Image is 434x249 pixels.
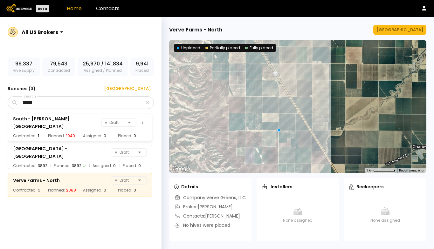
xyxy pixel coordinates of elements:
[174,184,198,190] div: Details
[136,60,148,68] span: 9,941
[78,57,128,76] div: Assigned / Planned
[262,184,293,190] div: Installers
[349,184,384,190] div: Beekeepers
[174,213,240,219] div: Contacts: [PERSON_NAME]
[38,187,40,193] div: 5
[48,187,65,193] span: Planned:
[36,5,49,12] div: Beta
[169,26,222,34] div: Verve Farms - North
[83,60,123,68] span: 25,970 / 141,834
[138,163,141,169] div: 0
[118,187,132,193] span: Placed:
[174,194,246,201] div: Company: Verve Greens, LLC
[15,60,32,68] span: 99,337
[366,169,373,172] span: 1 km
[72,163,81,169] div: 3892
[66,133,75,139] div: 1040
[6,4,32,12] img: Beewise logo
[83,187,102,193] span: Assigned:
[171,165,192,173] img: Google
[67,5,82,12] a: Home
[115,177,135,184] span: Draft
[349,194,421,236] div: None assigned
[115,149,135,156] span: Draft
[8,84,36,93] h3: Ranches ( 3 )
[205,45,240,51] div: Partially placed
[104,187,106,193] div: 0
[96,5,120,12] a: Contacts
[100,85,151,92] div: [GEOGRAPHIC_DATA]
[123,163,137,169] span: Placed:
[8,57,40,76] div: Hive supply
[174,222,230,229] div: No hives were placed
[48,133,65,139] span: Planned:
[13,145,112,160] div: [GEOGRAPHIC_DATA] - [GEOGRAPHIC_DATA]
[13,187,37,193] span: Contracted:
[130,57,154,76] div: Placed
[373,25,426,35] button: [GEOGRAPHIC_DATA]
[13,163,37,169] span: Contracted:
[104,133,106,139] div: 0
[13,133,37,139] span: Contracted:
[105,119,125,126] span: Draft
[13,115,101,130] div: South - [PERSON_NAME][GEOGRAPHIC_DATA]
[96,84,154,94] button: [GEOGRAPHIC_DATA]
[54,163,71,169] span: Planned:
[134,133,136,139] div: 0
[399,169,424,172] a: Report a map error
[13,177,60,184] div: Verve Farms - North
[245,45,273,51] div: Fully placed
[38,163,47,169] div: 3892
[364,168,397,173] button: Map Scale: 1 km per 65 pixels
[174,204,233,210] div: Broker: [PERSON_NAME]
[93,163,112,169] span: Assigned:
[118,133,132,139] span: Placed:
[38,133,39,139] div: 1
[42,57,75,76] div: Contracted
[66,187,76,193] div: 2088
[262,194,334,236] div: None assigned
[171,165,192,173] a: Open this area in Google Maps (opens a new window)
[113,163,116,169] div: 0
[50,60,67,68] span: 79,543
[83,133,102,139] span: Assigned:
[177,45,200,51] div: Unplaced
[134,187,136,193] div: 0
[376,27,423,33] div: [GEOGRAPHIC_DATA]
[22,28,58,36] div: All US Brokers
